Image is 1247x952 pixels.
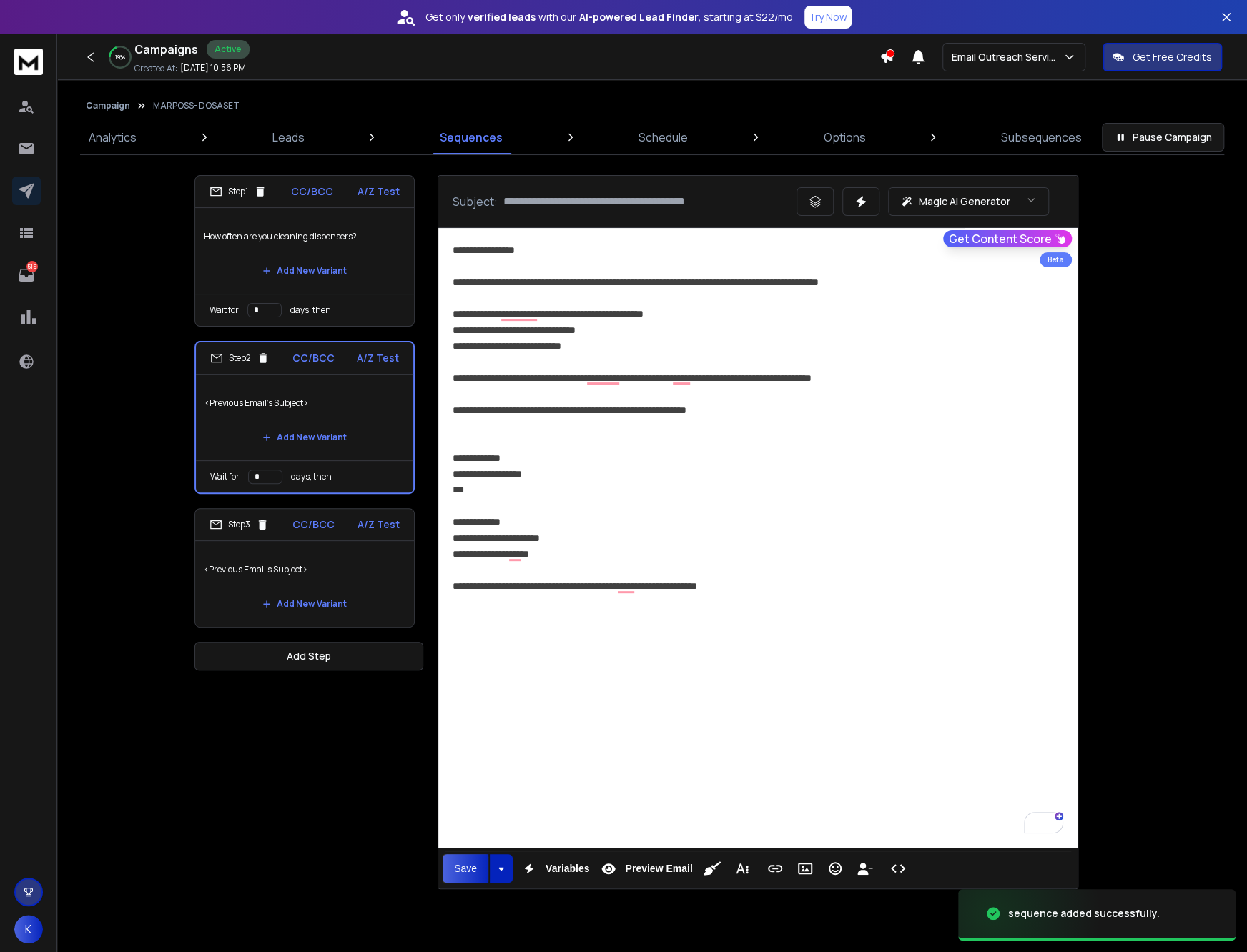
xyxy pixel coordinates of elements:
[1001,129,1082,146] p: Subsequences
[115,53,125,61] p: 19 %
[210,518,269,531] div: Step 3
[1008,906,1160,921] div: sequence added successfully.
[14,915,43,943] button: K
[204,383,405,423] p: <Previous Email's Subject>
[992,120,1090,154] a: Subsequences
[809,10,847,24] p: Try Now
[89,129,137,146] p: Analytics
[251,590,358,618] button: Add New Variant
[425,10,793,24] p: Get only with our starting at $22/mo
[804,6,852,29] button: Try Now
[210,471,240,482] p: Wait for
[595,854,695,883] button: Preview Email
[622,863,695,875] span: Preview Email
[453,193,498,210] p: Subject:
[12,261,41,289] a: 515
[543,863,593,875] span: Variables
[194,508,415,628] li: Step3CC/BCCA/Z Test<Previous Email's Subject>Add New Variant
[814,120,874,154] a: Options
[792,854,819,883] button: Insert Image (Ctrl+P)
[579,10,701,24] strong: AI-powered Lead Finder,
[443,854,488,883] button: Save
[292,351,335,365] p: CC/BCC
[431,120,511,154] a: Sequences
[180,62,246,74] p: [DATE] 10:56 PM
[1040,252,1072,267] div: Beta
[822,854,849,883] button: Emoticons
[86,100,130,111] button: Campaign
[264,120,313,154] a: Leads
[358,184,400,199] p: A/Z Test
[438,228,1078,848] div: To enrich screen reader interactions, please activate Accessibility in Grammarly extension settings
[943,230,1072,247] button: Get Content Score
[204,550,405,590] p: <Previous Email's Subject>
[630,120,696,154] a: Schedule
[1102,123,1224,152] button: Pause Campaign
[852,854,879,883] button: Insert Unsubscribe Link
[194,341,415,494] li: Step2CC/BCCA/Z Test<Previous Email's Subject>Add New VariantWait fordays, then
[292,517,335,532] p: CC/BCC
[207,40,250,59] div: Active
[888,187,1049,216] button: Magic AI Generator
[729,854,756,883] button: More Text
[440,129,503,146] p: Sequences
[210,304,239,316] p: Wait for
[1133,50,1212,64] p: Get Free Credits
[358,517,400,532] p: A/Z Test
[134,41,198,58] h1: Campaigns
[210,352,270,365] div: Step 2
[194,642,423,670] button: Add Step
[26,261,38,272] p: 515
[468,10,536,24] strong: verified leads
[290,304,331,316] p: days, then
[194,175,415,327] li: Step1CC/BCCA/Z TestHow often are you cleaning dispensers?Add New VariantWait fordays, then
[1103,43,1222,71] button: Get Free Credits
[291,184,333,199] p: CC/BCC
[14,49,43,75] img: logo
[761,854,789,883] button: Insert Link (Ctrl+K)
[823,129,865,146] p: Options
[134,63,177,74] p: Created At:
[291,471,332,482] p: days, then
[210,185,267,198] div: Step 1
[153,100,240,111] p: MARPOSS- DOSASET
[884,854,912,883] button: Code View
[357,351,399,365] p: A/Z Test
[699,854,726,883] button: Clean HTML
[639,129,688,146] p: Schedule
[80,120,145,154] a: Analytics
[919,194,1010,209] p: Magic AI Generator
[251,423,358,452] button: Add New Variant
[516,854,593,883] button: Variables
[251,257,358,285] button: Add New Variant
[204,217,405,257] p: How often are you cleaning dispensers?
[272,129,305,146] p: Leads
[952,50,1063,64] p: Email Outreach Service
